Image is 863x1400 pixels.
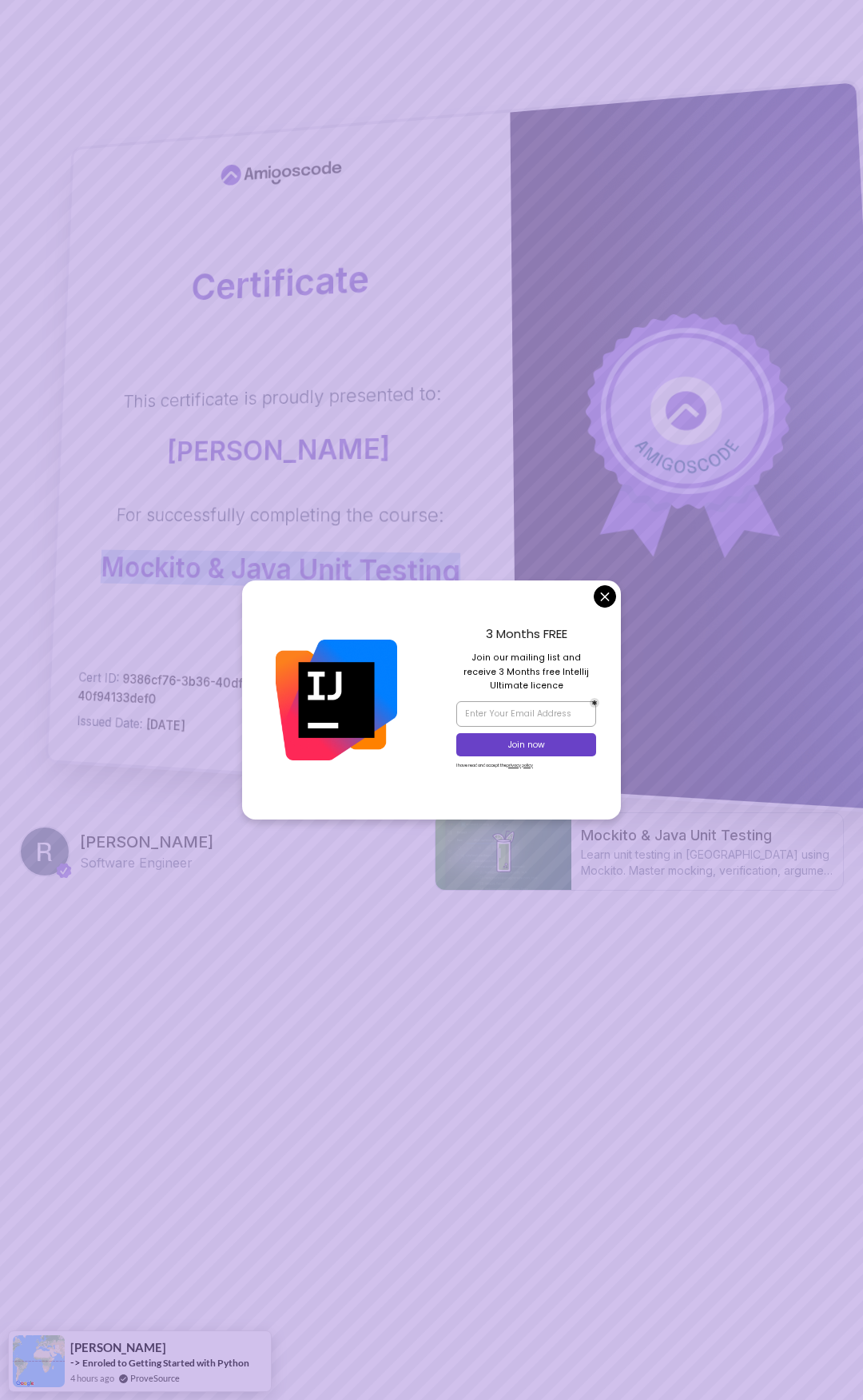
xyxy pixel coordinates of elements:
img: Ricardo Pissarra [21,828,69,875]
span: [DATE] [145,716,185,733]
p: [PERSON_NAME] [121,432,441,467]
p: Learn unit testing in [GEOGRAPHIC_DATA] using Mockito. Master mocking, verification, argument cap... [581,847,833,879]
p: Mockito & Java Unit Testing [101,551,461,587]
a: ProveSource [130,1371,180,1385]
span: 9386cf76-3b36-40df-9791-40f94133def0 [78,671,281,707]
a: course thumbnailMockito & Java Unit TestingLearn unit testing in [GEOGRAPHIC_DATA] using Mockito.... [435,812,844,891]
h3: [PERSON_NAME] [80,831,213,853]
span: -> [70,1356,81,1369]
a: Enroled to Getting Started with Python [82,1357,249,1369]
p: Cert ID: [78,668,321,716]
p: This certificate is proudly presented to: [123,381,442,413]
h2: Certificate [93,254,480,310]
p: For successfully completing the course: [102,502,460,528]
p: Software Engineer [80,853,213,872]
span: [PERSON_NAME] [70,1341,166,1354]
img: provesource social proof notification image [13,1335,65,1387]
img: course thumbnail [435,813,571,890]
p: Issued Date: [77,711,320,742]
h2: Mockito & Java Unit Testing [581,824,833,847]
span: 4 hours ago [70,1371,114,1385]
